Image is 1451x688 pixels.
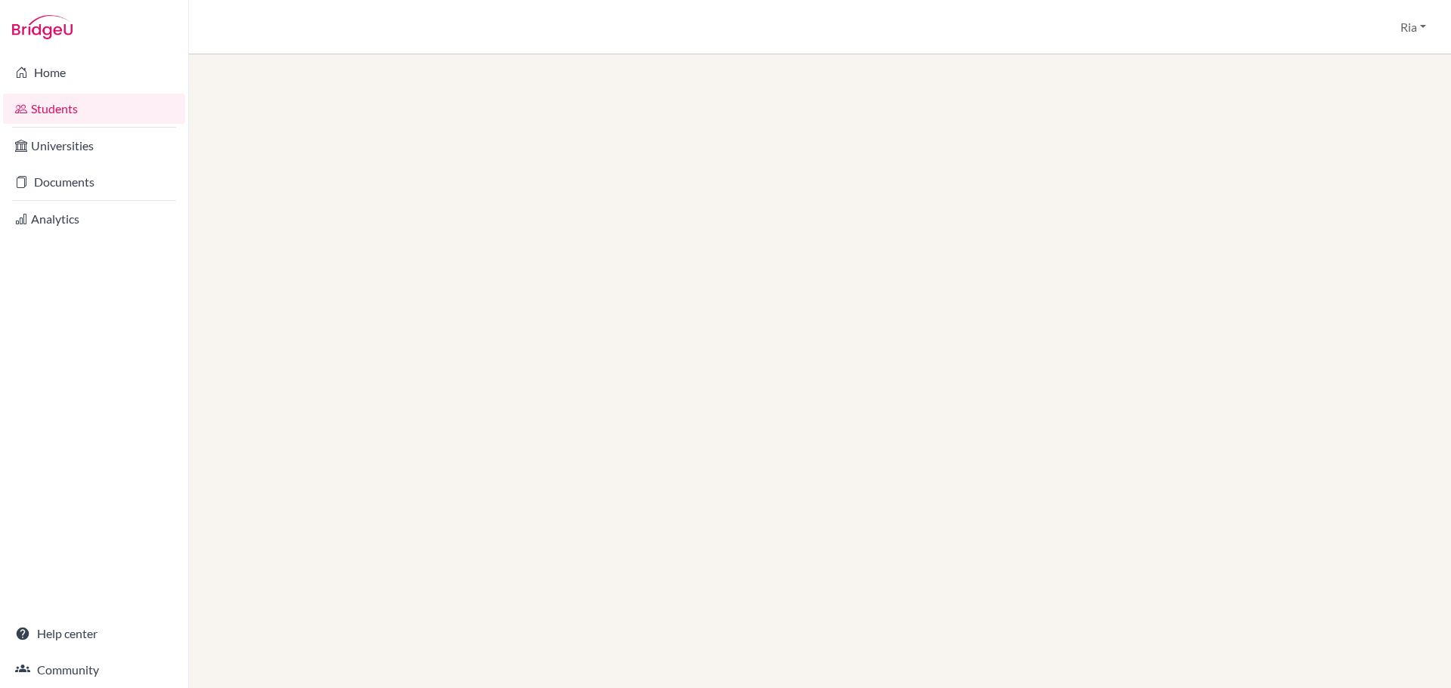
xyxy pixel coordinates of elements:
[3,204,185,234] a: Analytics
[12,15,73,39] img: Bridge-U
[3,619,185,649] a: Help center
[1394,13,1433,42] button: Ria
[3,94,185,124] a: Students
[3,655,185,685] a: Community
[3,167,185,197] a: Documents
[3,131,185,161] a: Universities
[3,57,185,88] a: Home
